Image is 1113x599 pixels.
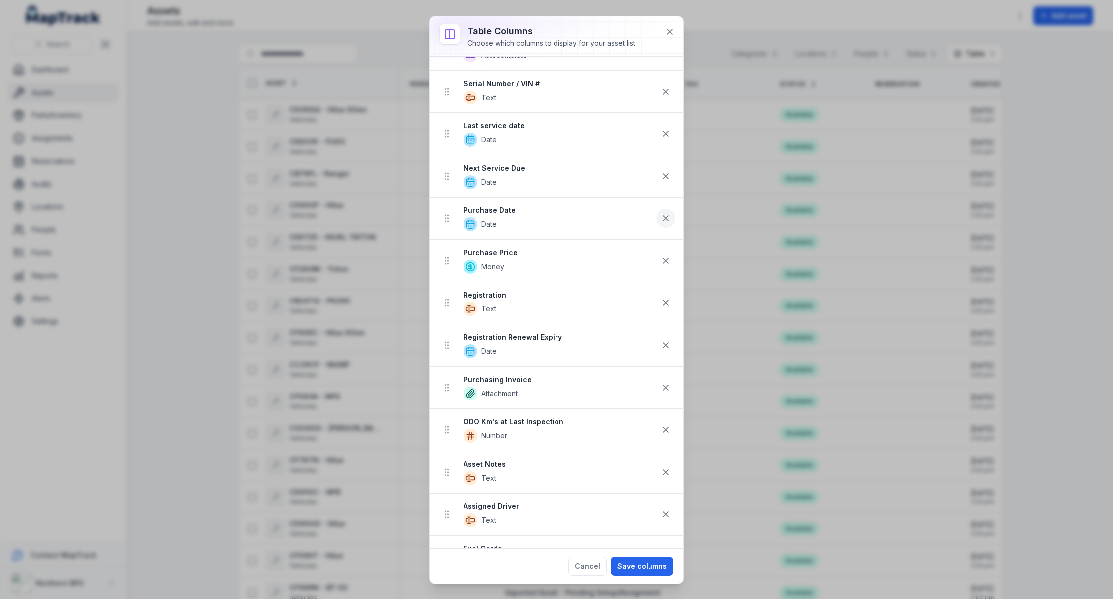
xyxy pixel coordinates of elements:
[464,163,656,173] strong: Next Service Due
[464,332,656,342] strong: Registration Renewal Expiry
[464,544,656,554] strong: Fuel Cards
[464,375,656,385] strong: Purchasing Invoice
[464,79,656,89] strong: Serial Number / VIN #
[481,262,504,272] span: Money
[464,417,656,427] strong: ODO Km's at Last Inspection
[464,205,656,215] strong: Purchase Date
[481,93,496,102] span: Text
[568,557,607,576] button: Cancel
[481,177,497,187] span: Date
[611,557,673,576] button: Save columns
[464,248,656,258] strong: Purchase Price
[467,24,637,38] h3: Table columns
[481,304,496,314] span: Text
[464,501,656,511] strong: Assigned Driver
[481,389,518,399] span: Attachment
[464,290,656,300] strong: Registration
[464,459,656,469] strong: Asset Notes
[481,346,497,356] span: Date
[481,219,497,229] span: Date
[481,473,496,483] span: Text
[481,431,507,441] span: Number
[481,515,496,525] span: Text
[464,121,656,131] strong: Last service date
[481,135,497,145] span: Date
[467,38,637,48] div: Choose which columns to display for your asset list.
